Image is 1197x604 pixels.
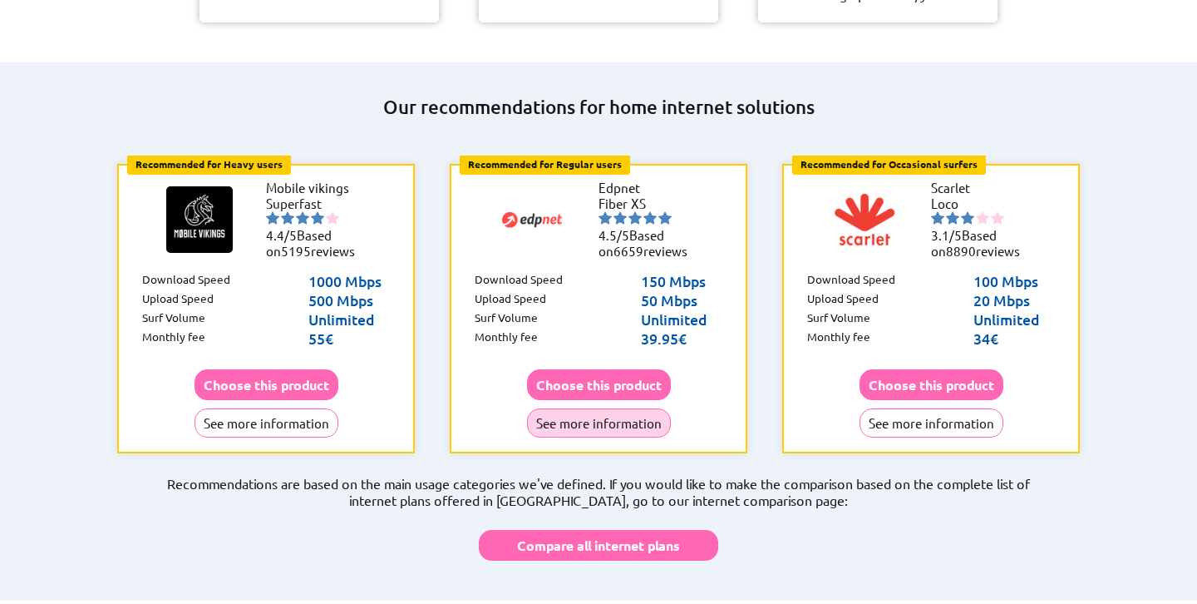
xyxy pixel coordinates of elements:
a: Compare all internet plans [479,522,718,561]
p: Recommendations are based on the main usage categories we've defined. If you would like to make t... [100,475,1097,508]
span: 4.5/5 [598,227,629,243]
span: 4.4/5 [266,227,297,243]
p: Unlimited [641,309,722,329]
span: 8890 [946,243,976,259]
img: starnr1 [266,211,279,225]
img: starnr4 [311,211,324,225]
button: See more information [527,408,671,438]
p: Unlimited [308,309,390,329]
li: Scarlet [931,180,1031,196]
img: starnr5 [326,211,339,225]
li: Based on reviews [598,227,698,259]
img: starnr5 [991,211,1004,225]
p: 50 Mbps [641,290,722,309]
p: Download Speed [807,271,895,290]
button: Choose this product [195,369,338,400]
p: Surf Volume [142,309,205,329]
p: 500 Mbps [308,290,390,309]
img: starnr3 [296,211,309,225]
p: Monthly fee [475,329,538,348]
img: starnr2 [946,211,959,225]
img: Logo of Mobile vikings [166,186,233,253]
a: Choose this product [860,377,1003,393]
button: See more information [195,408,338,438]
a: Choose this product [195,377,338,393]
li: Loco [931,196,1031,211]
li: Fiber XS [598,196,698,211]
img: Logo of Edpnet [499,186,565,253]
button: Choose this product [527,369,671,400]
img: starnr5 [658,211,672,225]
a: See more information [860,415,1003,431]
p: Monthly fee [142,329,205,348]
li: Mobile vikings [266,180,366,196]
p: 1000 Mbps [308,271,390,290]
img: starnr2 [281,211,294,225]
p: Unlimited [973,309,1055,329]
p: Upload Speed [142,290,214,309]
img: starnr2 [613,211,627,225]
span: 3.1/5 [931,227,962,243]
img: starnr3 [628,211,642,225]
button: Compare all internet plans [479,530,718,561]
b: Recommended for Regular users [468,157,622,171]
span: 5195 [281,243,311,259]
img: Logo of Scarlet [831,186,898,253]
b: Recommended for Occasional surfers [800,157,978,171]
a: See more information [527,415,671,431]
b: Recommended for Heavy users [135,157,283,171]
p: 100 Mbps [973,271,1055,290]
p: 20 Mbps [973,290,1055,309]
img: starnr4 [976,211,989,225]
p: Surf Volume [475,309,538,329]
a: Choose this product [527,377,671,393]
h2: Our recommendations for home internet solutions [100,96,1097,119]
p: Upload Speed [475,290,546,309]
p: 34€ [973,329,1055,348]
p: Monthly fee [807,329,870,348]
span: 6659 [613,243,643,259]
p: Upload Speed [807,290,879,309]
li: Based on reviews [266,227,366,259]
p: 39.95€ [641,329,722,348]
p: Surf Volume [807,309,870,329]
img: starnr1 [598,211,612,225]
img: starnr1 [931,211,944,225]
button: Choose this product [860,369,1003,400]
li: Based on reviews [931,227,1031,259]
p: Download Speed [475,271,563,290]
p: 55€ [308,329,390,348]
button: See more information [860,408,1003,438]
li: Superfast [266,196,366,211]
p: Download Speed [142,271,230,290]
img: starnr4 [643,211,657,225]
a: See more information [195,415,338,431]
img: starnr3 [961,211,974,225]
li: Edpnet [598,180,698,196]
p: 150 Mbps [641,271,722,290]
